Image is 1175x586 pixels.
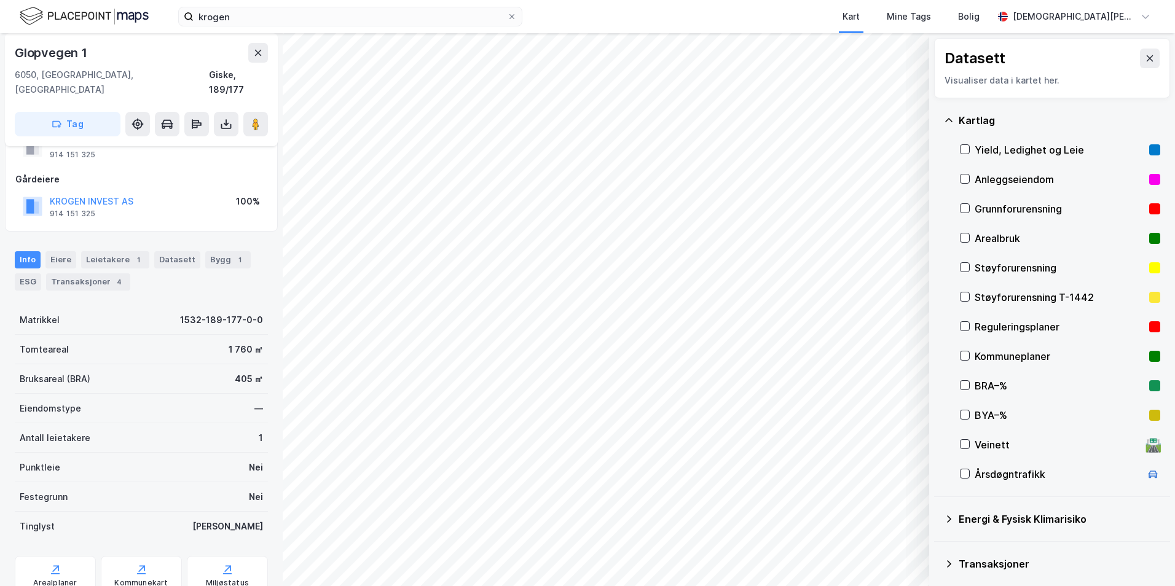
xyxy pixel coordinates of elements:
[975,467,1141,482] div: Årsdøgntrafikk
[975,143,1144,157] div: Yield, Ledighet og Leie
[959,113,1160,128] div: Kartlag
[81,251,149,268] div: Leietakere
[975,231,1144,246] div: Arealbruk
[945,73,1160,88] div: Visualiser data i kartet her.
[235,372,263,386] div: 405 ㎡
[15,68,209,97] div: 6050, [GEOGRAPHIC_DATA], [GEOGRAPHIC_DATA]
[975,201,1144,216] div: Grunnforurensning
[20,372,90,386] div: Bruksareal (BRA)
[975,349,1144,364] div: Kommuneplaner
[229,342,263,357] div: 1 760 ㎡
[959,512,1160,526] div: Energi & Fysisk Klimarisiko
[249,490,263,504] div: Nei
[975,260,1144,275] div: Støyforurensning
[20,342,69,357] div: Tomteareal
[1114,527,1175,586] iframe: Chat Widget
[132,254,144,266] div: 1
[15,251,41,268] div: Info
[254,401,263,416] div: —
[15,43,90,63] div: Glopvegen 1
[20,519,55,534] div: Tinglyst
[249,460,263,475] div: Nei
[1145,437,1161,453] div: 🛣️
[180,313,263,327] div: 1532-189-177-0-0
[20,401,81,416] div: Eiendomstype
[975,378,1144,393] div: BRA–%
[843,9,860,24] div: Kart
[15,112,120,136] button: Tag
[975,408,1144,423] div: BYA–%
[975,319,1144,334] div: Reguleringsplaner
[45,251,76,268] div: Eiere
[15,273,41,291] div: ESG
[887,9,931,24] div: Mine Tags
[959,557,1160,571] div: Transaksjoner
[20,313,60,327] div: Matrikkel
[20,460,60,475] div: Punktleie
[113,276,125,288] div: 4
[209,68,268,97] div: Giske, 189/177
[236,194,260,209] div: 100%
[194,7,507,26] input: Søk på adresse, matrikkel, gårdeiere, leietakere eller personer
[205,251,251,268] div: Bygg
[50,209,95,219] div: 914 151 325
[20,6,149,27] img: logo.f888ab2527a4732fd821a326f86c7f29.svg
[192,519,263,534] div: [PERSON_NAME]
[15,172,267,187] div: Gårdeiere
[1013,9,1136,24] div: [DEMOGRAPHIC_DATA][PERSON_NAME]
[975,172,1144,187] div: Anleggseiendom
[945,49,1005,68] div: Datasett
[46,273,130,291] div: Transaksjoner
[20,431,90,445] div: Antall leietakere
[154,251,200,268] div: Datasett
[234,254,246,266] div: 1
[50,150,95,160] div: 914 151 325
[259,431,263,445] div: 1
[20,490,68,504] div: Festegrunn
[975,437,1141,452] div: Veinett
[958,9,980,24] div: Bolig
[975,290,1144,305] div: Støyforurensning T-1442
